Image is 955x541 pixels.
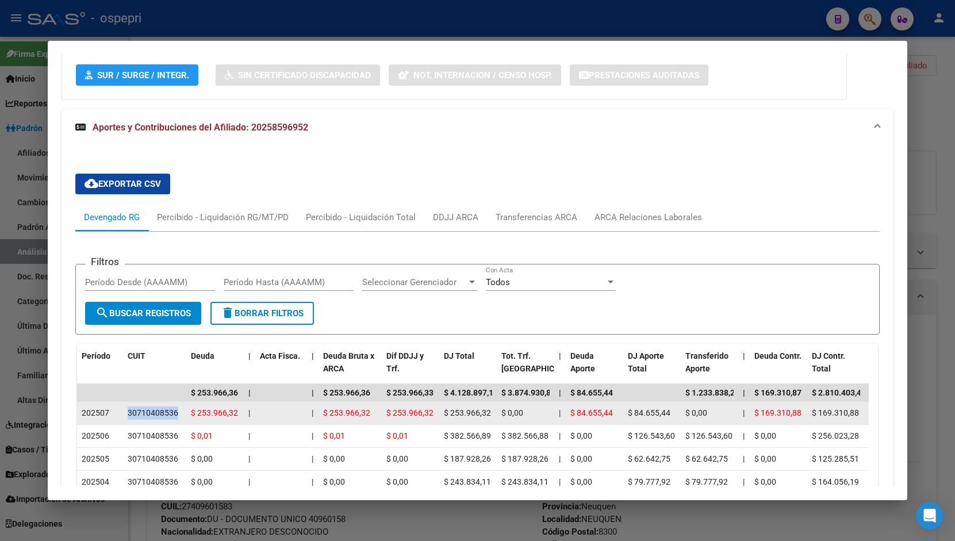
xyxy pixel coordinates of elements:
span: $ 0,00 [754,477,776,486]
span: Acta Fisca. [260,351,300,360]
datatable-header-cell: Deuda [186,344,244,394]
span: | [312,408,313,417]
span: $ 187.928,26 [444,454,491,463]
datatable-header-cell: | [244,344,255,394]
h3: Filtros [85,255,125,268]
div: DDJJ ARCA [433,211,478,224]
button: Prestaciones Auditadas [570,64,708,86]
datatable-header-cell: Dif DDJJ y Trf. [382,344,439,394]
span: | [743,408,745,417]
span: $ 2.810.403,45 [812,388,866,397]
span: $ 0,00 [570,477,592,486]
span: $ 84.655,44 [628,408,670,417]
span: $ 0,01 [386,431,408,440]
datatable-header-cell: Acta Fisca. [255,344,307,394]
span: $ 253.966,36 [191,388,238,397]
span: $ 3.874.930,83 [501,388,555,397]
button: Not. Internacion / Censo Hosp. [389,64,561,86]
span: $ 164.056,19 [812,477,859,486]
span: | [559,454,561,463]
span: $ 125.285,51 [812,454,859,463]
span: $ 253.966,32 [191,408,238,417]
span: $ 169.310,88 [754,408,801,417]
span: Not. Internacion / Censo Hosp. [413,70,552,80]
span: Aportes y Contribuciones del Afiliado: 20258596952 [93,122,308,133]
span: 202506 [82,431,109,440]
button: Sin Certificado Discapacidad [216,64,380,86]
span: $ 382.566,88 [501,431,549,440]
span: | [743,454,745,463]
mat-icon: delete [221,306,235,320]
span: | [743,477,745,486]
datatable-header-cell: DJ Contr. Total [807,344,865,394]
span: $ 0,00 [386,477,408,486]
datatable-header-cell: Deuda Contr. [750,344,807,394]
span: $ 187.928,26 [501,454,549,463]
div: 30710408536 [128,429,178,443]
span: $ 0,00 [323,454,345,463]
span: | [312,431,313,440]
span: $ 0,00 [570,431,592,440]
span: | [248,388,251,397]
span: Dif DDJJ y Trf. [386,351,424,374]
mat-icon: cloud_download [85,177,98,190]
span: Borrar Filtros [221,308,304,319]
datatable-header-cell: Deuda Aporte [566,344,623,394]
span: $ 253.966,32 [386,408,434,417]
span: Sin Certificado Discapacidad [238,70,371,80]
span: | [248,477,250,486]
span: Deuda Contr. [754,351,801,360]
span: SUR / SURGE / INTEGR. [97,70,189,80]
span: $ 0,00 [685,408,707,417]
span: Deuda Bruta x ARCA [323,351,374,374]
span: Buscar Registros [95,308,191,319]
span: | [743,388,745,397]
span: $ 0,00 [191,454,213,463]
mat-icon: search [95,306,109,320]
span: 202504 [82,477,109,486]
span: | [559,388,561,397]
span: $ 84.655,44 [570,408,613,417]
button: Borrar Filtros [210,302,314,325]
span: | [248,351,251,360]
span: $ 169.310,87 [754,388,801,397]
datatable-header-cell: Trf Contr. [865,344,922,394]
span: DJ Contr. Total [812,351,845,374]
span: $ 243.834,11 [444,477,491,486]
span: $ 253.966,32 [323,408,370,417]
datatable-header-cell: | [738,344,750,394]
span: $ 62.642,75 [685,454,728,463]
span: $ 382.566,89 [444,431,491,440]
span: $ 84.655,44 [570,388,613,397]
div: 30710408536 [128,452,178,466]
span: Transferido Aporte [685,351,728,374]
datatable-header-cell: | [554,344,566,394]
span: $ 253.966,36 [323,388,370,397]
div: Open Intercom Messenger [916,502,944,530]
span: $ 0,00 [386,454,408,463]
span: Período [82,351,110,360]
div: Percibido - Liquidación Total [306,211,416,224]
span: Seleccionar Gerenciador [362,277,467,287]
datatable-header-cell: CUIT [123,344,186,394]
span: | [559,431,561,440]
div: Devengado RG [84,211,140,224]
div: 30710408536 [128,475,178,489]
span: DJ Total [444,351,474,360]
span: $ 126.543,60 [685,431,732,440]
div: Transferencias ARCA [496,211,577,224]
span: Exportar CSV [85,179,161,189]
span: $ 4.128.897,16 [444,388,498,397]
span: | [248,408,250,417]
span: 202505 [82,454,109,463]
span: $ 126.543,60 [628,431,675,440]
span: $ 79.777,92 [628,477,670,486]
span: | [559,408,561,417]
datatable-header-cell: Tot. Trf. Bruto [497,344,554,394]
datatable-header-cell: Período [77,344,123,394]
span: | [743,431,745,440]
span: $ 0,00 [754,454,776,463]
span: $ 1.233.838,25 [685,388,739,397]
span: $ 0,01 [191,431,213,440]
span: $ 0,00 [570,454,592,463]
